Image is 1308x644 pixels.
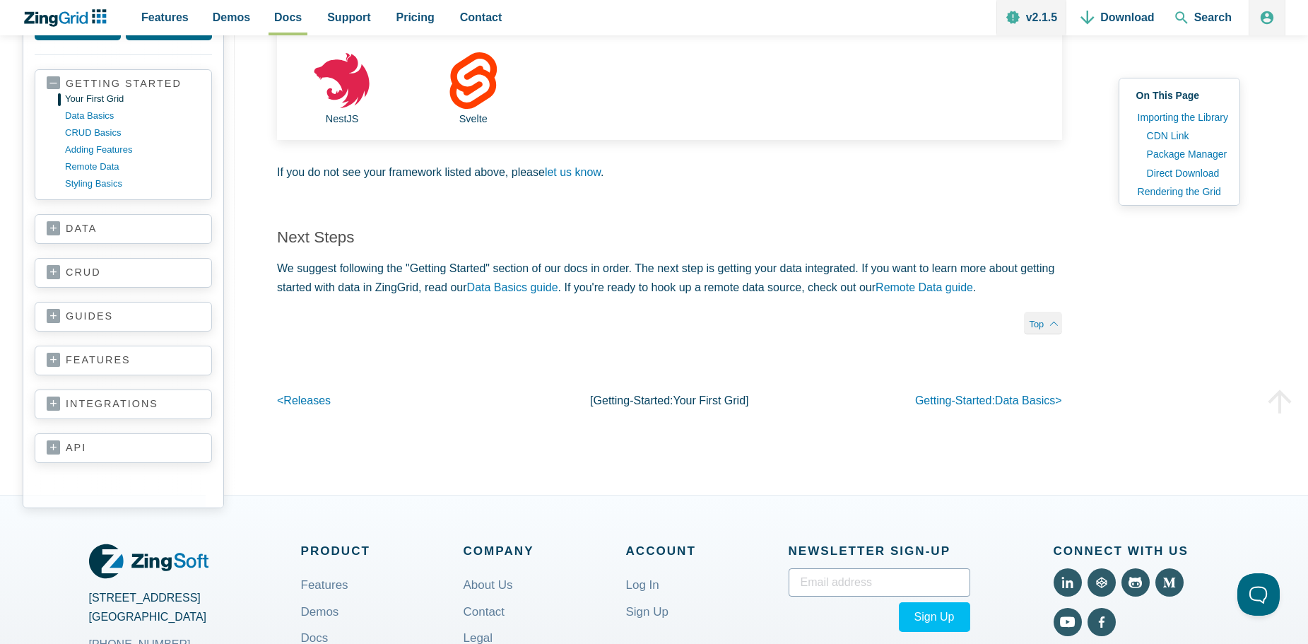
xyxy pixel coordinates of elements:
a: your first grid [65,90,200,107]
a: data [47,222,200,236]
input: Email address [789,568,970,597]
a: Importing the Library [1131,108,1228,127]
a: View Facebook (External) [1088,608,1116,636]
p: [getting-started: ] [538,391,800,410]
a: CDN Link [1140,127,1228,145]
a: guides [47,310,200,324]
a: Direct Download [1140,164,1228,182]
a: Rendering the Grid [1131,182,1228,201]
a: remote data [65,158,200,175]
span: Docs [274,8,302,27]
a: Data Basics guide [467,281,558,293]
a: data basics [65,107,200,124]
span: Releases [283,394,331,406]
span: Company [464,541,626,561]
p: We suggest following the "Getting Started" section of our docs in order. The next step is getting... [277,259,1062,297]
a: Package Manager [1140,145,1228,163]
a: getting-started:data basics> [915,394,1062,406]
span: Features [141,8,189,27]
a: View YouTube (External) [1054,608,1082,636]
span: your first grid [673,394,746,406]
a: View Medium (External) [1155,568,1184,597]
a: Contact [464,595,505,628]
a: integrations [47,397,200,411]
a: Sign Up [626,595,668,628]
a: Features [301,568,348,602]
a: Moving Forward [1131,201,1228,219]
a: Remote Data guide [876,281,973,293]
a: View Github (External) [1121,568,1150,597]
span: Svelte [459,113,488,124]
a: NestJS [276,38,408,139]
a: styling basics [65,175,200,192]
a: <Releases [277,394,331,406]
a: Log In [626,568,659,602]
span: Account [626,541,789,561]
a: getting started [47,77,200,90]
a: let us know [545,166,601,178]
p: If you do not see your framework listed above, please . [277,163,1062,182]
a: CRUD basics [65,124,200,141]
span: Contact [460,8,502,27]
a: ZingChart Logo. Click to return to the homepage [23,9,114,27]
a: Svelte [407,38,539,139]
span: NestJS [326,113,358,124]
span: Support [327,8,370,27]
span: Demos [213,8,250,27]
span: Pricing [396,8,435,27]
button: Sign Up [899,602,970,631]
a: Demos [301,595,339,628]
a: About Us [464,568,513,602]
a: Next Steps [277,228,355,246]
a: crud [47,266,200,280]
span: Connect With Us [1054,541,1220,561]
span: data basics [995,394,1055,406]
a: View LinkedIn (External) [1054,568,1082,597]
a: adding features [65,141,200,158]
span: Newsletter Sign‑up [789,541,970,561]
a: features [47,353,200,368]
a: ZingGrid Logo [89,541,208,582]
iframe: Toggle Customer Support [1237,573,1280,616]
span: Product [301,541,464,561]
a: View Code Pen (External) [1088,568,1116,597]
a: api [47,441,200,455]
